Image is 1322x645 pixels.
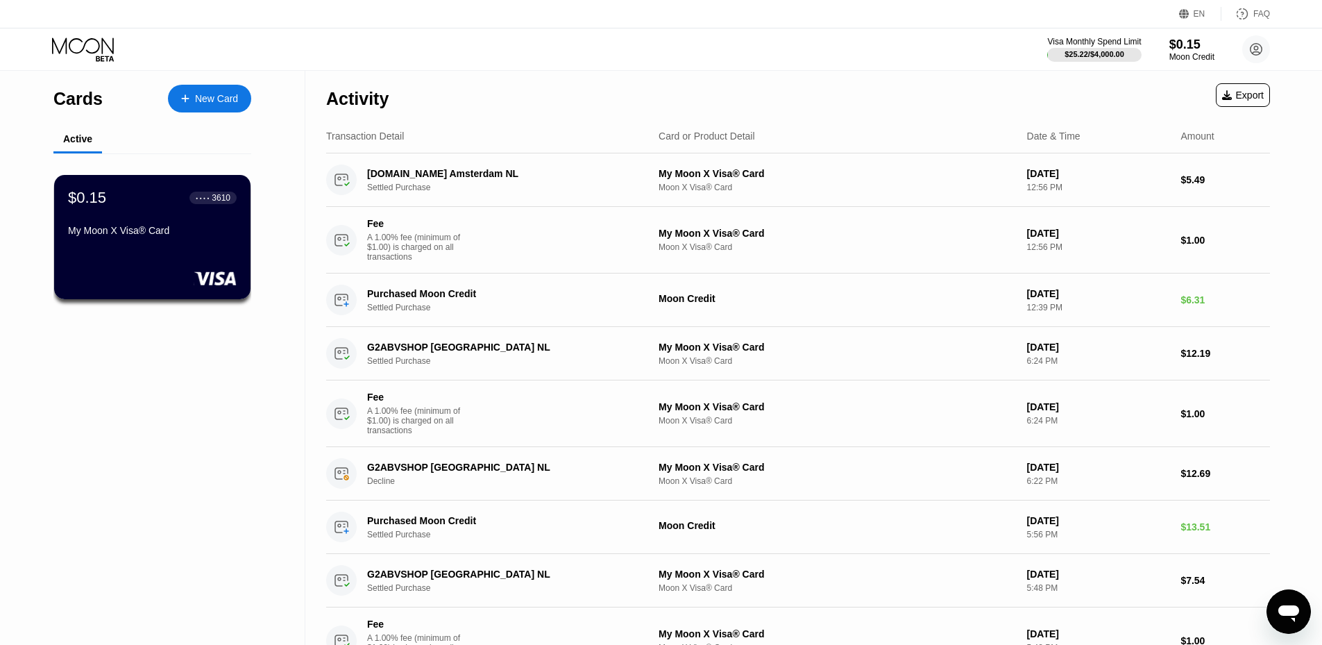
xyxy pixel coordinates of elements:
div: Activity [326,89,389,109]
div: G2ABVSHOP [GEOGRAPHIC_DATA] NL [367,342,636,353]
div: My Moon X Visa® Card [659,569,1016,580]
div: Export [1222,90,1264,101]
div: FAQ [1221,7,1270,21]
div: My Moon X Visa® Card [659,462,1016,473]
div: [DATE] [1027,515,1170,526]
div: G2ABVSHOP [GEOGRAPHIC_DATA] NLSettled PurchaseMy Moon X Visa® CardMoon X Visa® Card[DATE]6:24 PM$... [326,327,1270,380]
div: Fee [367,218,464,229]
div: My Moon X Visa® Card [659,342,1016,353]
div: Moon X Visa® Card [659,356,1016,366]
div: ● ● ● ● [196,196,210,200]
div: $12.19 [1180,348,1270,359]
div: [DOMAIN_NAME] Amsterdam NLSettled PurchaseMy Moon X Visa® CardMoon X Visa® Card[DATE]12:56 PM$5.49 [326,153,1270,207]
div: Moon X Visa® Card [659,416,1016,426]
div: My Moon X Visa® Card [68,225,237,236]
div: Moon Credit [659,293,1016,304]
div: G2ABVSHOP [GEOGRAPHIC_DATA] NLSettled PurchaseMy Moon X Visa® CardMoon X Visa® Card[DATE]5:48 PM$... [326,554,1270,608]
div: EN [1194,9,1205,19]
div: [DATE] [1027,628,1170,639]
div: FeeA 1.00% fee (minimum of $1.00) is charged on all transactionsMy Moon X Visa® CardMoon X Visa® ... [326,207,1270,274]
div: Settled Purchase [367,583,656,593]
div: 12:39 PM [1027,303,1170,312]
div: My Moon X Visa® Card [659,401,1016,412]
div: Transaction Detail [326,131,404,142]
div: Moon Credit [1169,52,1214,62]
div: $0.15 [1169,37,1214,52]
div: Moon Credit [659,520,1016,531]
div: 5:56 PM [1027,530,1170,539]
iframe: Button to launch messaging window [1266,589,1311,634]
div: 12:56 PM [1027,242,1170,252]
div: [DATE] [1027,462,1170,473]
div: $1.00 [1180,235,1270,246]
div: Export [1216,83,1270,107]
div: [DATE] [1027,569,1170,580]
div: 6:24 PM [1027,356,1170,366]
div: Moon X Visa® Card [659,583,1016,593]
div: [DOMAIN_NAME] Amsterdam NL [367,168,636,179]
div: $0.15● ● ● ●3610My Moon X Visa® Card [54,175,251,299]
div: New Card [168,85,251,112]
div: G2ABVSHOP [GEOGRAPHIC_DATA] NL [367,462,636,473]
div: Moon X Visa® Card [659,242,1016,252]
div: 6:24 PM [1027,416,1170,426]
div: Cards [53,89,103,109]
div: $1.00 [1180,408,1270,419]
div: EN [1179,7,1221,21]
div: My Moon X Visa® Card [659,628,1016,639]
div: Settled Purchase [367,183,656,192]
div: Moon X Visa® Card [659,476,1016,486]
div: [DATE] [1027,168,1170,179]
div: $7.54 [1180,575,1270,586]
div: A 1.00% fee (minimum of $1.00) is charged on all transactions [367,233,471,262]
div: Fee [367,392,464,403]
div: $6.31 [1180,294,1270,305]
div: $13.51 [1180,521,1270,533]
div: Settled Purchase [367,303,656,312]
div: New Card [195,93,238,105]
div: Purchased Moon Credit [367,515,636,526]
div: $12.69 [1180,468,1270,479]
div: Moon X Visa® Card [659,183,1016,192]
div: G2ABVSHOP [GEOGRAPHIC_DATA] NL [367,569,636,580]
div: My Moon X Visa® Card [659,168,1016,179]
div: Purchased Moon CreditSettled PurchaseMoon Credit[DATE]12:39 PM$6.31 [326,274,1270,327]
div: 6:22 PM [1027,476,1170,486]
div: 12:56 PM [1027,183,1170,192]
div: Amount [1180,131,1214,142]
div: Date & Time [1027,131,1081,142]
div: Settled Purchase [367,530,656,539]
div: [DATE] [1027,401,1170,412]
div: Purchased Moon CreditSettled PurchaseMoon Credit[DATE]5:56 PM$13.51 [326,501,1270,554]
div: Visa Monthly Spend Limit [1047,37,1141,47]
div: [DATE] [1027,342,1170,353]
div: Settled Purchase [367,356,656,366]
div: 5:48 PM [1027,583,1170,593]
div: [DATE] [1027,288,1170,299]
div: A 1.00% fee (minimum of $1.00) is charged on all transactions [367,406,471,435]
div: 3610 [212,193,230,203]
div: $0.15 [68,189,106,207]
div: Visa Monthly Spend Limit$25.22/$4,000.00 [1047,37,1141,62]
div: [DATE] [1027,228,1170,239]
div: $5.49 [1180,174,1270,185]
div: My Moon X Visa® Card [659,228,1016,239]
div: Card or Product Detail [659,131,755,142]
div: Active [63,133,92,144]
div: $0.15Moon Credit [1169,37,1214,62]
div: FeeA 1.00% fee (minimum of $1.00) is charged on all transactionsMy Moon X Visa® CardMoon X Visa® ... [326,380,1270,447]
div: $25.22 / $4,000.00 [1065,50,1124,58]
div: Purchased Moon Credit [367,288,636,299]
div: FAQ [1253,9,1270,19]
div: G2ABVSHOP [GEOGRAPHIC_DATA] NLDeclineMy Moon X Visa® CardMoon X Visa® Card[DATE]6:22 PM$12.69 [326,447,1270,501]
div: Fee [367,619,464,630]
div: Decline [367,476,656,486]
